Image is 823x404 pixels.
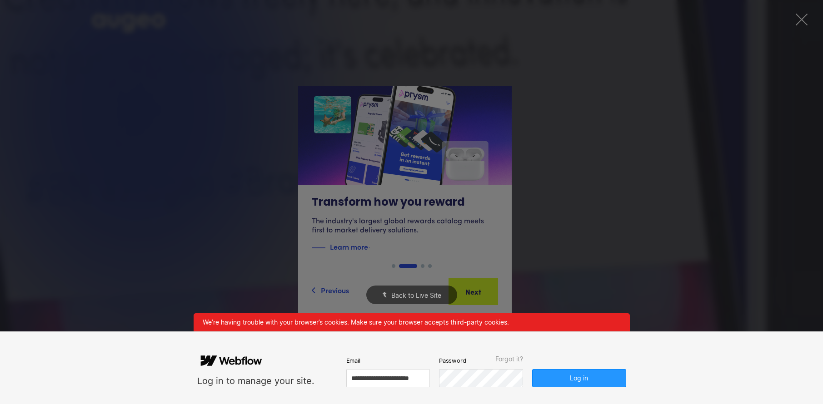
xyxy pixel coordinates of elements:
[391,291,441,299] span: Back to Live Site
[346,356,360,365] span: Email
[197,375,314,387] div: Log in to manage your site.
[194,313,630,331] div: We’re having trouble with your browser’s cookies. Make sure your browser accepts third-party cook...
[532,369,626,387] button: Log in
[439,356,466,365] span: Password
[495,355,523,363] span: Forgot it?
